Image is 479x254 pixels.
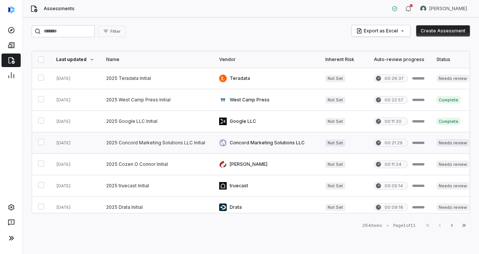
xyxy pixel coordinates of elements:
[436,57,469,63] div: Status
[106,57,207,63] div: Name
[98,26,125,37] button: Filter
[362,223,382,228] div: 264 items
[110,29,121,34] span: Filter
[8,6,15,14] img: svg%3e
[325,57,362,63] div: Inherent Risk
[387,223,389,228] div: •
[393,223,416,228] div: Page 1 of 11
[56,57,94,63] div: Last updated
[219,57,313,63] div: Vendor
[44,6,75,12] span: Assessments
[416,3,471,14] button: REKHA KOTHANDARAMAN avatar[PERSON_NAME]
[374,57,424,63] div: Auto-review progress
[429,6,467,12] span: [PERSON_NAME]
[352,25,410,37] button: Export as Excel
[416,25,470,37] button: Create Assessment
[420,6,426,12] img: REKHA KOTHANDARAMAN avatar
